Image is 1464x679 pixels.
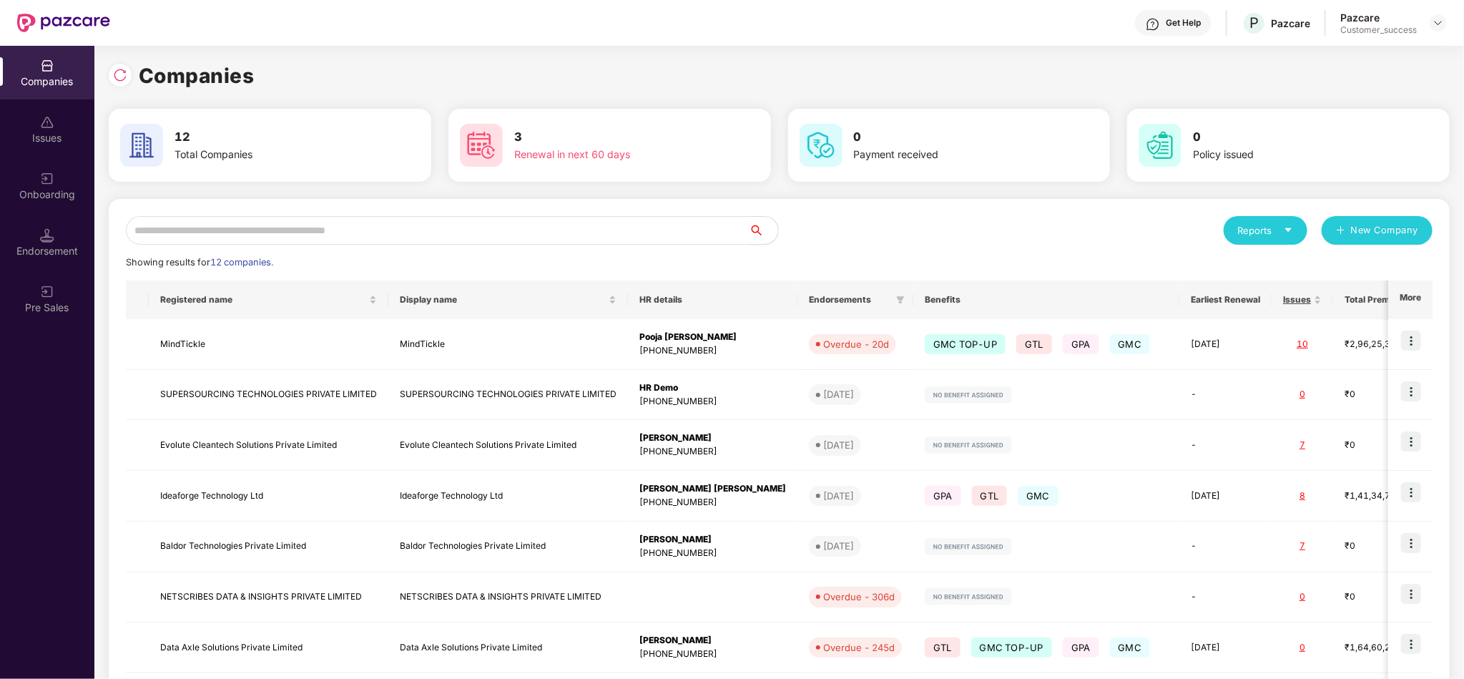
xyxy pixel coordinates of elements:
[40,285,54,299] img: svg+xml;base64,PHN2ZyB3aWR0aD0iMjAiIGhlaWdodD0iMjAiIHZpZXdCb3g9IjAgMCAyMCAyMCIgZmlsbD0ibm9uZSIgeG...
[639,634,786,648] div: [PERSON_NAME]
[1179,319,1272,370] td: [DATE]
[925,436,1012,454] img: svg+xml;base64,PHN2ZyB4bWxucz0iaHR0cDovL3d3dy53My5vcmcvMjAwMC9zdmciIHdpZHRoPSIxMjIiIGhlaWdodD0iMj...
[17,14,110,32] img: New Pazcare Logo
[1388,280,1433,319] th: More
[1283,439,1322,452] div: 7
[925,538,1012,555] img: svg+xml;base64,PHN2ZyB4bWxucz0iaHR0cDovL3d3dy53My5vcmcvMjAwMC9zdmciIHdpZHRoPSIxMjIiIGhlaWdodD0iMj...
[1345,489,1416,503] div: ₹1,41,34,726.76
[639,381,786,395] div: HR Demo
[40,59,54,73] img: svg+xml;base64,PHN2ZyBpZD0iQ29tcGFuaWVzIiB4bWxucz0iaHR0cDovL3d3dy53My5vcmcvMjAwMC9zdmciIHdpZHRoPS...
[149,370,388,421] td: SUPERSOURCING TECHNOLOGIES PRIVATE LIMITED
[139,60,255,92] h1: Companies
[388,572,628,623] td: NETSCRIBES DATA & INSIGHTS PRIVATE LIMITED
[388,471,628,522] td: Ideaforge Technology Ltd
[514,147,710,162] div: Renewal in next 60 days
[1345,294,1405,306] span: Total Premium
[1345,388,1416,401] div: ₹0
[1179,280,1272,319] th: Earliest Renewal
[925,334,1006,354] span: GMC TOP-UP
[971,638,1052,658] span: GMC TOP-UP
[1345,641,1416,655] div: ₹1,64,60,287.79
[1340,11,1417,24] div: Pazcare
[925,386,1012,404] img: svg+xml;base64,PHN2ZyB4bWxucz0iaHR0cDovL3d3dy53My5vcmcvMjAwMC9zdmciIHdpZHRoPSIxMjIiIGhlaWdodD0iMj...
[460,124,503,167] img: svg+xml;base64,PHN2ZyB4bWxucz0iaHR0cDovL3d3dy53My5vcmcvMjAwMC9zdmciIHdpZHRoPSI2MCIgaGVpZ2h0PSI2MC...
[149,622,388,673] td: Data Axle Solutions Private Limited
[149,420,388,471] td: Evolute Cleantech Solutions Private Limited
[149,572,388,623] td: NETSCRIBES DATA & INSIGHTS PRIVATE LIMITED
[1345,590,1416,604] div: ₹0
[175,128,370,147] h3: 12
[400,294,606,306] span: Display name
[854,147,1050,162] div: Payment received
[1272,280,1333,319] th: Issues
[388,622,628,673] td: Data Axle Solutions Private Limited
[1401,431,1421,451] img: icon
[1433,17,1444,29] img: svg+xml;base64,PHN2ZyBpZD0iRHJvcGRvd24tMzJ4MzIiIHhtbG5zPSJodHRwOi8vd3d3LnczLm9yZy8yMDAwL3N2ZyIgd2...
[149,471,388,522] td: Ideaforge Technology Ltd
[639,533,786,547] div: [PERSON_NAME]
[1345,539,1416,553] div: ₹0
[1284,225,1293,235] span: caret-down
[749,225,778,236] span: search
[1166,17,1201,29] div: Get Help
[749,216,779,245] button: search
[388,319,628,370] td: MindTickle
[1139,124,1181,167] img: svg+xml;base64,PHN2ZyB4bWxucz0iaHR0cDovL3d3dy53My5vcmcvMjAwMC9zdmciIHdpZHRoPSI2MCIgaGVpZ2h0PSI2MC...
[809,294,890,306] span: Endorsements
[126,257,273,268] span: Showing results for
[823,640,895,655] div: Overdue - 245d
[823,489,854,503] div: [DATE]
[1179,471,1272,522] td: [DATE]
[639,445,786,459] div: [PHONE_NUMBER]
[149,280,388,319] th: Registered name
[639,648,786,661] div: [PHONE_NUMBER]
[149,319,388,370] td: MindTickle
[388,370,628,421] td: SUPERSOURCING TECHNOLOGIES PRIVATE LIMITED
[639,496,786,509] div: [PHONE_NUMBER]
[149,522,388,572] td: Baldor Technologies Private Limited
[1018,486,1058,506] span: GMC
[1283,641,1322,655] div: 0
[40,228,54,243] img: svg+xml;base64,PHN2ZyB3aWR0aD0iMTQuNSIgaGVpZ2h0PSIxNC41IiB2aWV3Qm94PSIwIDAgMTYgMTYiIGZpbGw9Im5vbm...
[639,331,786,344] div: Pooja [PERSON_NAME]
[1179,522,1272,572] td: -
[1401,584,1421,604] img: icon
[40,172,54,186] img: svg+xml;base64,PHN2ZyB3aWR0aD0iMjAiIGhlaWdodD0iMjAiIHZpZXdCb3g9IjAgMCAyMCAyMCIgZmlsbD0ibm9uZSIgeG...
[1110,334,1151,354] span: GMC
[1345,439,1416,452] div: ₹0
[1110,638,1151,658] span: GMC
[1283,338,1322,351] div: 10
[896,295,905,304] span: filter
[628,280,797,319] th: HR details
[1193,128,1389,147] h3: 0
[639,344,786,358] div: [PHONE_NUMBER]
[823,387,854,401] div: [DATE]
[1340,24,1417,36] div: Customer_success
[1179,622,1272,673] td: [DATE]
[1283,539,1322,553] div: 7
[893,291,908,308] span: filter
[388,420,628,471] td: Evolute Cleantech Solutions Private Limited
[823,590,895,604] div: Overdue - 306d
[1401,381,1421,401] img: icon
[1401,482,1421,502] img: icon
[514,128,710,147] h3: 3
[1401,634,1421,654] img: icon
[175,147,370,162] div: Total Companies
[925,638,961,658] span: GTL
[1063,638,1099,658] span: GPA
[1283,489,1322,503] div: 8
[972,486,1008,506] span: GTL
[1322,216,1433,245] button: plusNew Company
[113,68,127,82] img: svg+xml;base64,PHN2ZyBpZD0iUmVsb2FkLTMyeDMyIiB4bWxucz0iaHR0cDovL3d3dy53My5vcmcvMjAwMC9zdmciIHdpZH...
[1345,338,1416,351] div: ₹2,96,25,380.75
[800,124,842,167] img: svg+xml;base64,PHN2ZyB4bWxucz0iaHR0cDovL3d3dy53My5vcmcvMjAwMC9zdmciIHdpZHRoPSI2MCIgaGVpZ2h0PSI2MC...
[823,337,889,351] div: Overdue - 20d
[1333,280,1428,319] th: Total Premium
[1401,331,1421,351] img: icon
[1283,590,1322,604] div: 0
[913,280,1179,319] th: Benefits
[1401,533,1421,553] img: icon
[1351,223,1419,238] span: New Company
[639,395,786,409] div: [PHONE_NUMBER]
